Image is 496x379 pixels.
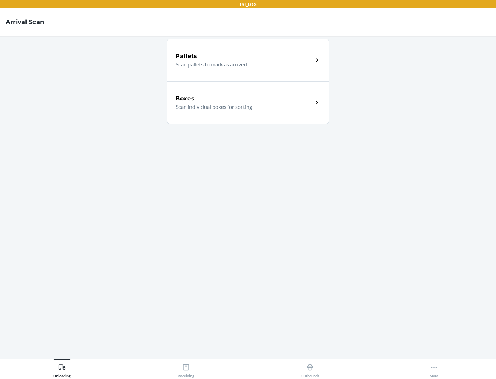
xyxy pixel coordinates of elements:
button: More [372,359,496,378]
button: Receiving [124,359,248,378]
h5: Pallets [176,52,197,60]
p: Scan individual boxes for sorting [176,103,308,111]
a: PalletsScan pallets to mark as arrived [167,39,329,81]
div: Outbounds [301,361,319,378]
p: TST_LOG [239,1,257,8]
h4: Arrival Scan [6,18,44,27]
a: BoxesScan individual boxes for sorting [167,81,329,124]
div: More [430,361,438,378]
div: Unloading [53,361,71,378]
p: Scan pallets to mark as arrived [176,60,308,69]
div: Receiving [178,361,194,378]
h5: Boxes [176,94,195,103]
button: Outbounds [248,359,372,378]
